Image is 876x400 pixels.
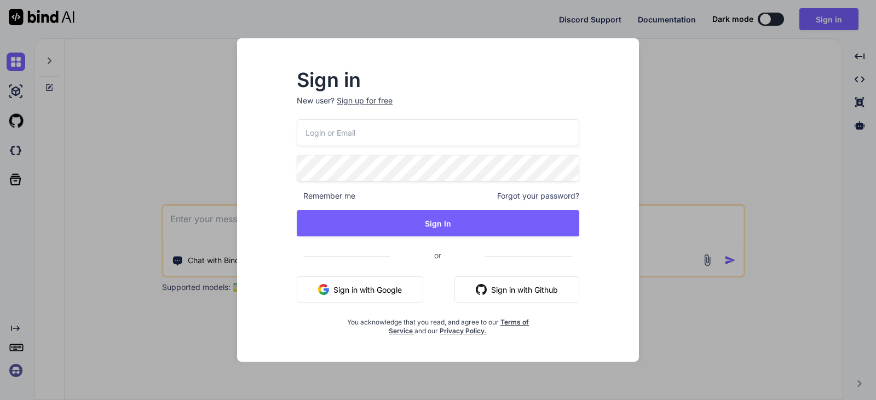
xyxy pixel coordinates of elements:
[390,242,485,269] span: or
[318,284,329,295] img: google
[476,284,487,295] img: github
[297,276,423,303] button: Sign in with Google
[297,190,355,201] span: Remember me
[389,318,529,335] a: Terms of Service
[440,327,487,335] a: Privacy Policy.
[297,119,579,146] input: Login or Email
[454,276,579,303] button: Sign in with Github
[497,190,579,201] span: Forgot your password?
[337,95,393,106] div: Sign up for free
[297,95,579,119] p: New user?
[344,311,532,335] div: You acknowledge that you read, and agree to our and our
[297,71,579,89] h2: Sign in
[297,210,579,236] button: Sign In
